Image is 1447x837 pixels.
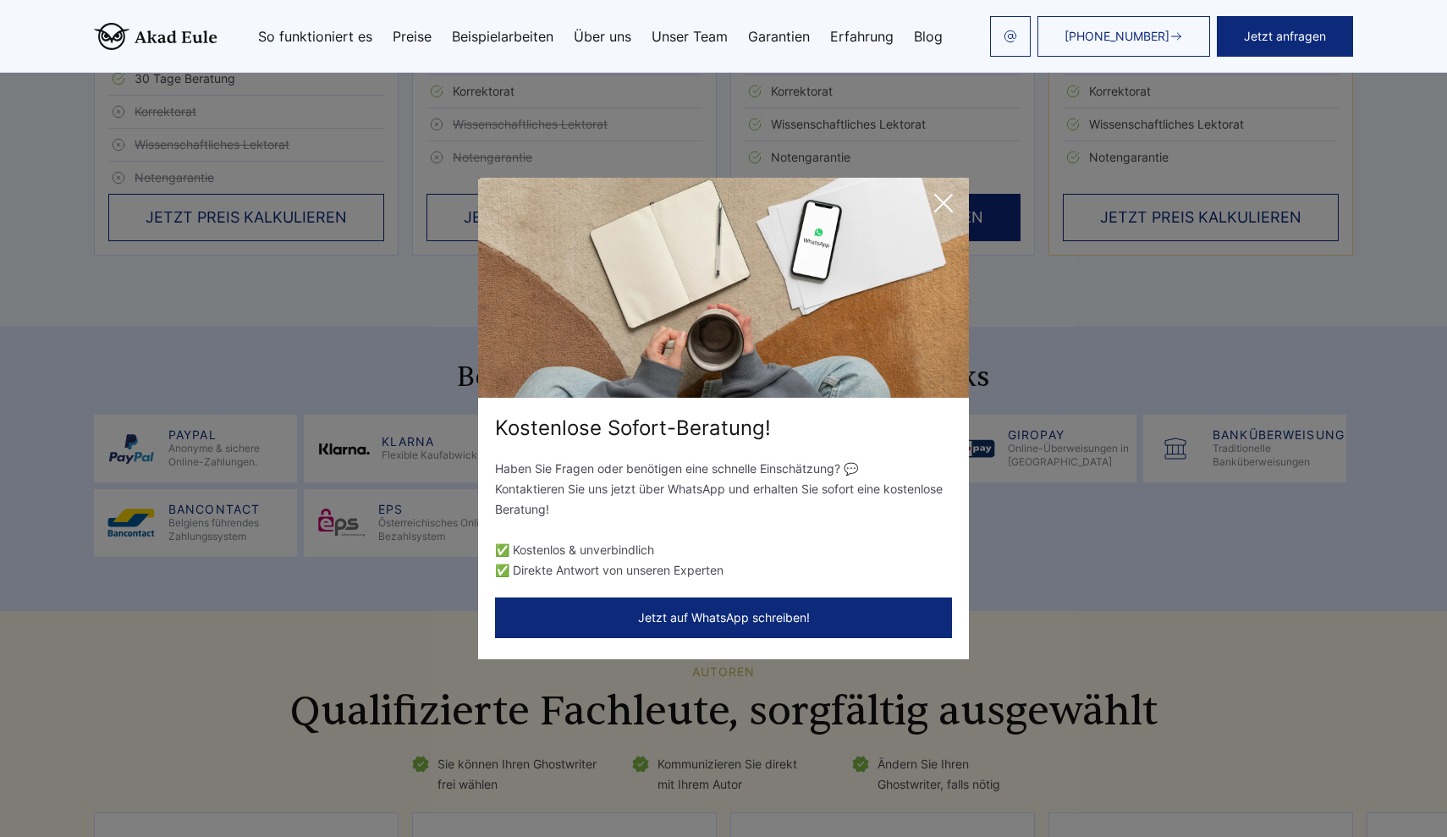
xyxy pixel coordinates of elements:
[478,415,969,442] div: Kostenlose Sofort-Beratung!
[652,30,728,43] a: Unser Team
[495,459,952,520] p: Haben Sie Fragen oder benötigen eine schnelle Einschätzung? 💬 Kontaktieren Sie uns jetzt über Wha...
[574,30,631,43] a: Über uns
[495,560,952,581] li: ✅ Direkte Antwort von unseren Experten
[1217,16,1353,57] button: Jetzt anfragen
[1004,30,1017,43] img: email
[914,30,943,43] a: Blog
[748,30,810,43] a: Garantien
[1037,16,1210,57] a: [PHONE_NUMBER]
[1065,30,1169,43] span: [PHONE_NUMBER]
[495,540,952,560] li: ✅ Kostenlos & unverbindlich
[393,30,432,43] a: Preise
[495,597,952,638] button: Jetzt auf WhatsApp schreiben!
[94,23,217,50] img: logo
[452,30,553,43] a: Beispielarbeiten
[830,30,894,43] a: Erfahrung
[258,30,372,43] a: So funktioniert es
[478,178,969,398] img: exit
